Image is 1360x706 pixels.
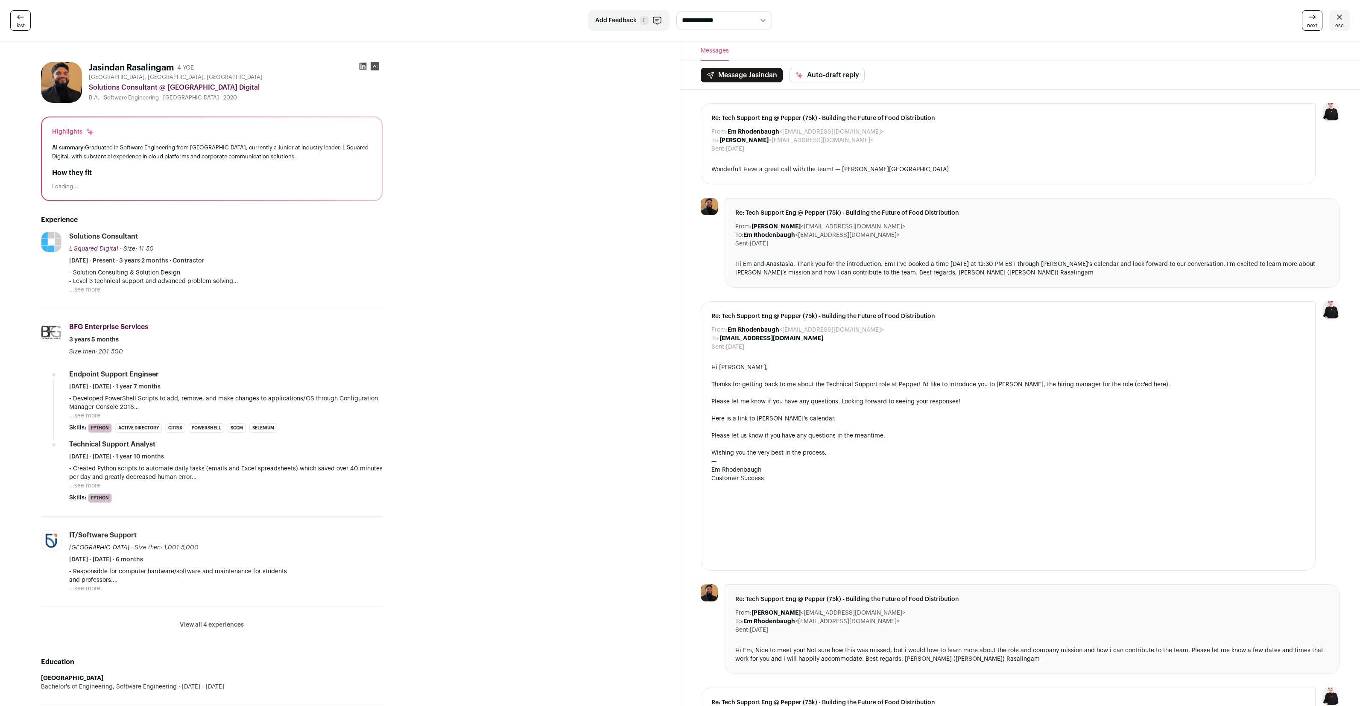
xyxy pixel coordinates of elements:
dt: Sent: [735,626,750,634]
div: — [711,457,1305,466]
dt: To: [735,617,743,626]
button: ...see more [69,286,100,294]
div: Hi Em and Anastasia, Thank you for the introduction, Em! I’ve booked a time [DATE] at 12:30 PM ES... [735,260,1329,277]
dt: Sent: [711,145,726,153]
dt: From: [735,609,752,617]
img: 296cb4e39310899fb3307aae25bdbcaac80292b81df1d2fffcb4a74c8eb1b4b6.jpg [701,198,718,215]
div: Loading... [52,183,371,190]
li: Selenium [249,423,277,433]
p: • Responsible for computer hardware/software and maintenance for students and professors. [69,567,383,584]
span: F [640,16,649,25]
span: Size then: 201-500 [69,349,123,355]
div: Please let us know if you have any questions in the meantime. [711,432,1305,440]
div: B.A. - Software Engineering - [GEOGRAPHIC_DATA] - 2020 [89,94,383,101]
a: last [10,10,31,31]
img: 71786d43640a08de7b9a0855ba4519e6af07be68d7c801e1aa98638e20cffe56.svg [41,326,61,339]
button: Messages [701,41,729,61]
span: · Size then: 1,001-5,000 [131,545,199,551]
h2: How they fit [52,168,371,178]
span: Re: Tech Support Eng @ Pepper (75k) - Building the Future of Food Distribution [711,114,1305,123]
dt: To: [711,334,719,343]
span: Please let me know if you have any questions. Looking forward to seeing your responses! [711,399,960,405]
span: AI summary: [52,145,85,150]
span: [GEOGRAPHIC_DATA] [69,545,129,551]
p: - Level 3 technical support and advanced problem solving [69,277,383,286]
li: Active Directory [115,423,162,433]
li: Citrix [165,423,185,433]
p: • Developed PowerShell Scripts to add, remove, and make changes to applications/OS through Config... [69,394,383,411]
div: IT/Software Support [69,531,137,540]
span: [DATE] - [DATE] · 6 months [69,555,143,564]
dt: Sent: [711,343,726,351]
b: [PERSON_NAME] [752,610,801,616]
span: [GEOGRAPHIC_DATA], [GEOGRAPHIC_DATA], [GEOGRAPHIC_DATA] [89,74,263,81]
dd: [DATE] [726,145,744,153]
span: [DATE] - [DATE] [177,683,224,691]
button: ...see more [69,411,100,420]
span: · Size: 11-50 [120,246,154,252]
span: esc [1335,22,1344,29]
dd: <[EMAIL_ADDRESS][DOMAIN_NAME]> [752,222,905,231]
button: View all 4 experiences [180,621,244,629]
button: Message Jasindan [701,68,783,82]
div: Hi [PERSON_NAME], [711,363,1305,372]
b: Em Rhodenbaugh [743,232,795,238]
img: fb0c3f9574e27d2d8c6bf01ecaaa37264d31ad12fa88f661120f9db900146046.png [41,232,61,252]
h2: Experience [41,215,383,225]
dd: <[EMAIL_ADDRESS][DOMAIN_NAME]> [719,136,873,145]
img: 9240684-medium_jpg [1322,688,1340,705]
p: • Created Python scripts to automate daily tasks (emails and Excel spreadsheets) which saved over... [69,464,383,481]
h1: Jasindan Rasalingam [89,62,174,74]
h2: Education [41,657,383,667]
div: Customer Success [711,474,1305,483]
dt: To: [735,231,743,239]
dt: From: [711,326,728,334]
dt: From: [711,128,728,136]
b: [EMAIL_ADDRESS][DOMAIN_NAME] [719,335,823,341]
img: 296cb4e39310899fb3307aae25bdbcaac80292b81df1d2fffcb4a74c8eb1b4b6.jpg [701,584,718,601]
div: Em Rhodenbaugh [711,466,1305,474]
span: BFG Enterprise Services [69,324,148,330]
div: Hi Em, Nice to meet you! Not sure how this was missed, but i would love to learn more about the r... [735,646,1329,663]
div: Technical Support Analyst [69,440,155,449]
dd: <[EMAIL_ADDRESS][DOMAIN_NAME]> [752,609,905,617]
span: L Squared Digital [69,246,118,252]
img: 9240684-medium_jpg [1322,103,1340,120]
li: Python [88,493,112,503]
li: PowerShell [189,423,224,433]
button: ...see more [69,584,100,593]
span: [DATE] - [DATE] · 1 year 10 months [69,452,164,461]
div: 4 YOE [177,64,194,72]
span: next [1307,22,1317,29]
div: Solutions Consultant @ [GEOGRAPHIC_DATA] Digital [89,82,383,93]
span: Re: Tech Support Eng @ Pepper (75k) - Building the Future of Food Distribution [735,595,1329,604]
a: Here is a link to [PERSON_NAME]'s calendar. [711,416,836,422]
img: 9240684-medium_jpg [1322,301,1340,318]
b: Em Rhodenbaugh [743,618,795,624]
div: Highlights [52,128,94,136]
img: 202ed1d5af14b062dcf28425cbd913ca6d6cf24b5297a9188e27ce3b13d53b23.jpg [41,531,61,551]
p: - Solution Consulting & Solution Design [69,268,383,277]
span: Re: Tech Support Eng @ Pepper (75k) - Building the Future of Food Distribution [711,312,1305,321]
button: Add Feedback F [588,10,670,31]
strong: [GEOGRAPHIC_DATA] [41,675,103,681]
a: next [1302,10,1322,31]
span: [DATE] - Present · 3 years 2 months · Contractor [69,257,205,265]
dd: <[EMAIL_ADDRESS][DOMAIN_NAME]> [728,128,884,136]
dd: [DATE] [750,626,768,634]
li: Python [88,423,112,433]
img: 296cb4e39310899fb3307aae25bdbcaac80292b81df1d2fffcb4a74c8eb1b4b6.jpg [41,62,82,103]
span: 3 years 5 months [69,335,119,344]
div: Bachelor's of Engineering, Software Engineering [41,683,383,691]
div: Endpoint Support Engineer [69,370,159,379]
span: [DATE] - [DATE] · 1 year 7 months [69,382,161,391]
div: Solutions Consultant [69,232,138,241]
span: Add Feedback [595,16,637,25]
b: [PERSON_NAME] [719,137,769,143]
dd: [DATE] [750,239,768,248]
li: SCCM [228,423,246,433]
span: Skills: [69,493,86,502]
dt: From: [735,222,752,231]
button: ...see more [69,481,100,490]
span: Re: Tech Support Eng @ Pepper (75k) - Building the Future of Food Distribution [735,209,1329,217]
